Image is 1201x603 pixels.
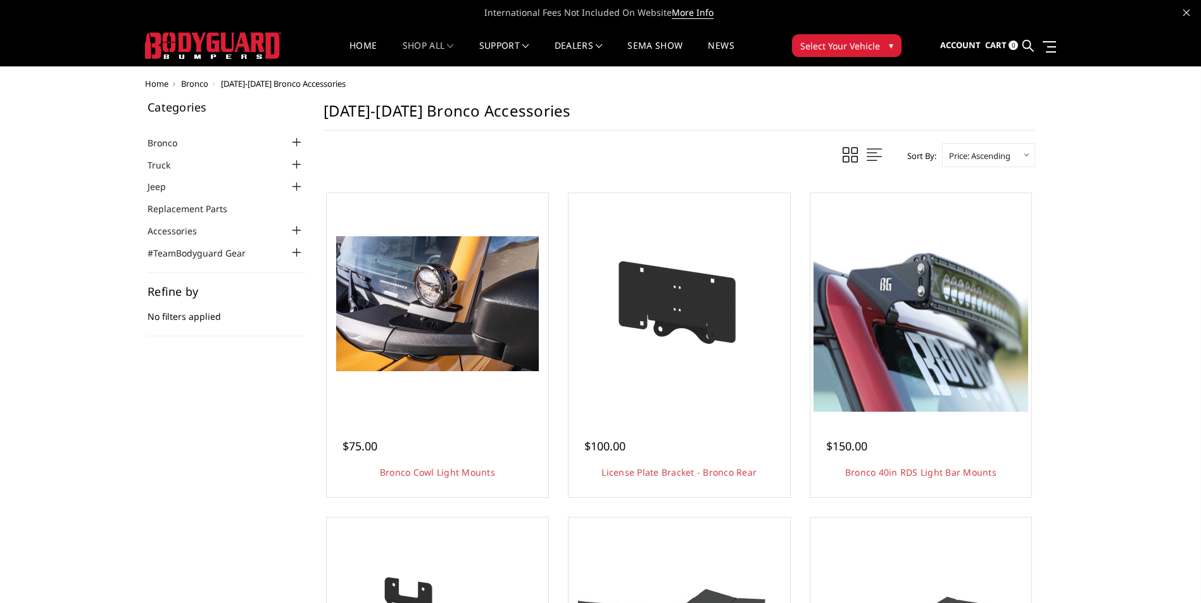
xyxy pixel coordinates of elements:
[380,466,495,478] a: Bronco Cowl Light Mounts
[324,101,1035,130] h1: [DATE]-[DATE] Bronco Accessories
[145,32,281,59] img: BODYGUARD BUMPERS
[148,180,182,193] a: Jeep
[148,158,186,172] a: Truck
[572,196,787,412] a: Mounting bracket included to relocate license plate to spare tire, just above rear camera
[148,286,305,297] h5: Refine by
[814,196,1029,412] a: Bronco 40in RDS Light Bar Mounts Bronco 40in RDS Light Bar Mounts
[148,101,305,113] h5: Categories
[148,136,193,149] a: Bronco
[148,286,305,336] div: No filters applied
[940,29,981,63] a: Account
[845,466,997,478] a: Bronco 40in RDS Light Bar Mounts
[578,247,781,361] img: Mounting bracket included to relocate license plate to spare tire, just above rear camera
[672,6,714,19] a: More Info
[708,41,734,66] a: News
[145,78,168,89] a: Home
[826,438,867,454] span: $150.00
[181,78,208,89] a: Bronco
[330,196,545,412] a: Bronco Cowl Light Mounts Bronco Cowl Light Mounts
[800,39,880,53] span: Select Your Vehicle
[792,34,902,57] button: Select Your Vehicle
[343,438,377,454] span: $75.00
[814,196,1029,412] img: Bronco 40in RDS Light Bar Mounts
[349,41,377,66] a: Home
[1009,41,1018,50] span: 0
[555,41,603,66] a: Dealers
[985,29,1018,63] a: Cart 0
[403,41,454,66] a: shop all
[601,466,757,478] a: License Plate Bracket - Bronco Rear
[900,146,936,165] label: Sort By:
[148,224,213,238] a: Accessories
[985,39,1007,51] span: Cart
[479,41,529,66] a: Support
[148,246,261,260] a: #TeamBodyguard Gear
[584,438,626,454] span: $100.00
[627,41,682,66] a: SEMA Show
[148,202,243,215] a: Replacement Parts
[940,39,981,51] span: Account
[889,39,893,52] span: ▾
[221,78,346,89] span: [DATE]-[DATE] Bronco Accessories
